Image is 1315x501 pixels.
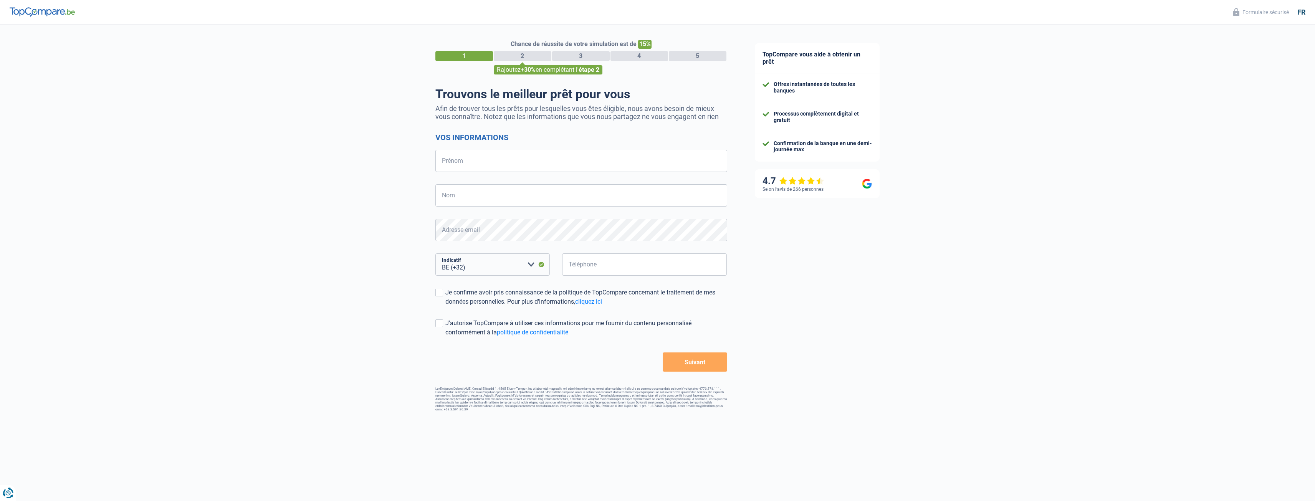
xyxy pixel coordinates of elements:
p: Afin de trouver tous les prêts pour lesquelles vous êtes éligible, nous avons besoin de mieux vou... [435,104,727,121]
div: 4.7 [763,175,824,187]
div: Offres instantanées de toutes les banques [774,81,872,94]
div: 2 [494,51,551,61]
footer: LorEmipsum Dolorsi AME, Con ad Elitsedd 1, 4565 Eiusm-Tempor, inc utlabor etd magnaaliq eni admin... [435,387,727,411]
div: Confirmation de la banque en une demi-journée max [774,140,872,153]
div: 3 [552,51,610,61]
span: Chance de réussite de votre simulation est de [511,40,637,48]
span: +30% [521,66,536,73]
button: Formulaire sécurisé [1229,6,1293,18]
div: fr [1297,8,1305,17]
input: 401020304 [562,253,727,276]
h2: Vos informations [435,133,727,142]
div: J'autorise TopCompare à utiliser ces informations pour me fournir du contenu personnalisé conform... [445,319,727,337]
div: Selon l’avis de 266 personnes [763,187,824,192]
button: Suivant [663,352,727,372]
h1: Trouvons le meilleur prêt pour vous [435,87,727,101]
div: 1 [435,51,493,61]
span: étape 2 [579,66,599,73]
a: politique de confidentialité [497,329,568,336]
a: cliquez ici [575,298,602,305]
span: 15% [638,40,652,49]
div: TopCompare vous aide à obtenir un prêt [755,43,880,73]
div: 4 [610,51,668,61]
div: Processus complètement digital et gratuit [774,111,872,124]
div: Rajoutez en complétant l' [494,65,602,74]
img: TopCompare Logo [10,7,75,17]
div: Je confirme avoir pris connaissance de la politique de TopCompare concernant le traitement de mes... [445,288,727,306]
div: 5 [669,51,726,61]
